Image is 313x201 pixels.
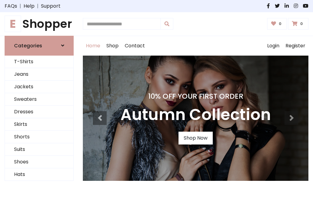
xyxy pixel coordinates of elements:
a: Shorts [5,131,73,143]
span: | [17,2,24,10]
a: Suits [5,143,73,156]
a: Register [282,36,308,56]
a: Shop [103,36,122,56]
span: 0 [299,21,304,27]
a: Login [264,36,282,56]
a: Skirts [5,118,73,131]
a: Shoes [5,156,73,168]
a: EShopper [5,17,74,31]
span: | [35,2,41,10]
a: 0 [288,18,308,30]
a: Hats [5,168,73,181]
a: Contact [122,36,148,56]
h1: Shopper [5,17,74,31]
h3: Autumn Collection [120,105,271,124]
a: FAQs [5,2,17,10]
h4: 10% Off Your First Order [120,92,271,100]
a: 0 [267,18,287,30]
span: 0 [277,21,283,27]
span: E [5,16,21,32]
a: Support [41,2,61,10]
a: Jackets [5,81,73,93]
a: Help [24,2,35,10]
a: Dresses [5,106,73,118]
a: Jeans [5,68,73,81]
a: Sweaters [5,93,73,106]
a: Categories [5,36,74,56]
a: Shop Now [179,132,213,144]
a: Home [83,36,103,56]
a: T-Shirts [5,56,73,68]
h6: Categories [14,43,42,49]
